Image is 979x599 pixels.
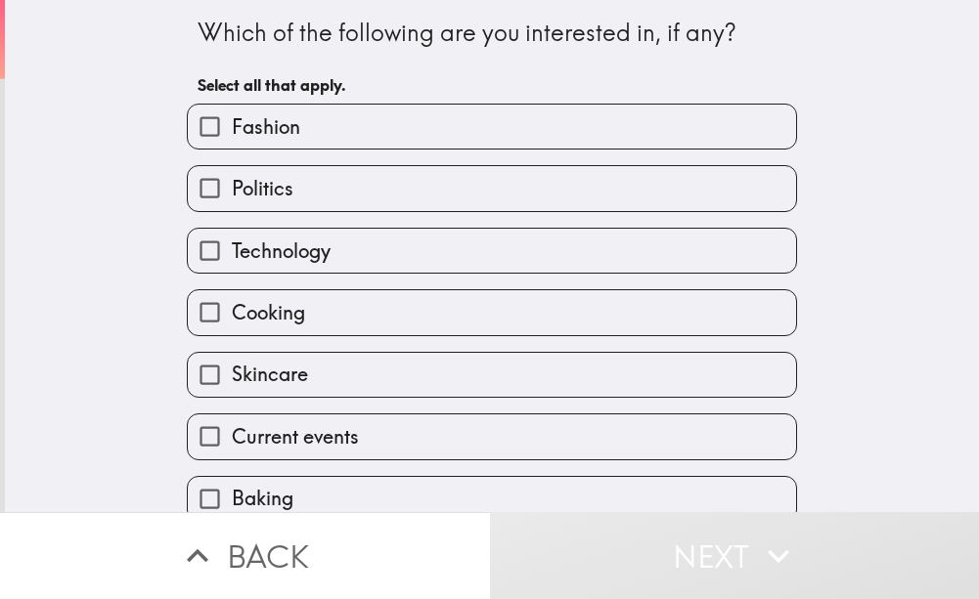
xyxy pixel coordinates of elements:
span: Current events [232,423,359,450]
h6: Select all that apply. [198,74,786,96]
span: Politics [232,175,293,202]
button: Baking [188,477,796,521]
button: Cooking [188,290,796,334]
button: Skincare [188,353,796,397]
div: Which of the following are you interested in, if any? [198,17,786,50]
span: Fashion [232,113,300,141]
span: Skincare [232,361,308,388]
button: Technology [188,229,796,273]
span: Cooking [232,299,305,326]
button: Politics [188,166,796,210]
button: Current events [188,414,796,458]
button: Fashion [188,105,796,149]
span: Technology [232,237,331,265]
span: Baking [232,485,293,512]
